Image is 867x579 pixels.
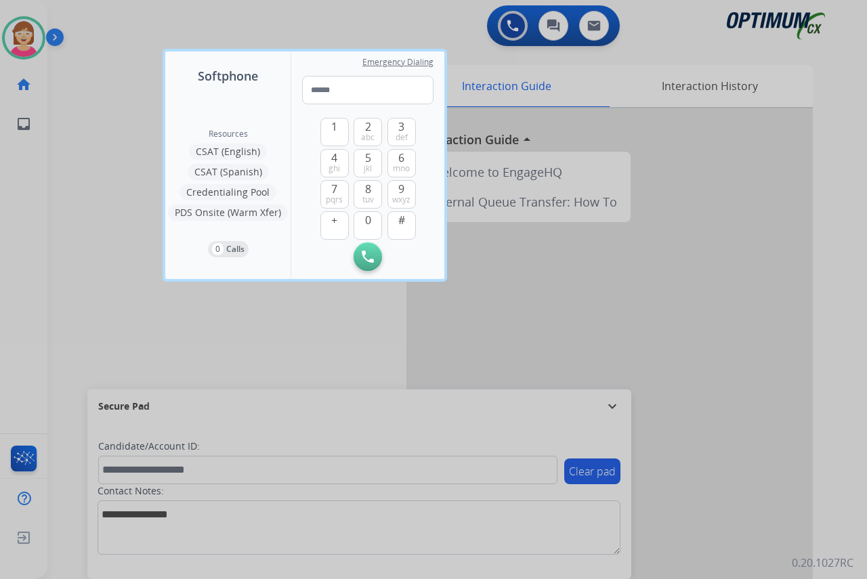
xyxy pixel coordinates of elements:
button: + [320,211,349,240]
button: 3def [387,118,416,146]
button: 1 [320,118,349,146]
span: Emergency Dialing [362,57,433,68]
p: 0.20.1027RC [792,555,853,571]
span: Resources [209,129,248,140]
span: ghi [329,163,340,174]
span: 0 [365,212,371,228]
button: 8tuv [354,180,382,209]
span: Softphone [198,66,258,85]
span: 7 [331,181,337,197]
span: 9 [398,181,404,197]
span: abc [361,132,375,143]
button: Credentialing Pool [179,184,276,200]
button: # [387,211,416,240]
button: 4ghi [320,149,349,177]
button: 7pqrs [320,180,349,209]
span: 1 [331,119,337,135]
button: 9wxyz [387,180,416,209]
span: 5 [365,150,371,166]
img: call-button [362,251,374,263]
p: 0 [212,243,224,255]
span: 4 [331,150,337,166]
button: 0 [354,211,382,240]
span: 3 [398,119,404,135]
span: + [331,212,337,228]
span: 6 [398,150,404,166]
span: tuv [362,194,374,205]
span: mno [393,163,410,174]
span: pqrs [326,194,343,205]
span: 8 [365,181,371,197]
span: jkl [364,163,372,174]
span: wxyz [392,194,410,205]
button: 5jkl [354,149,382,177]
button: 6mno [387,149,416,177]
button: PDS Onsite (Warm Xfer) [168,205,288,221]
span: 2 [365,119,371,135]
button: 2abc [354,118,382,146]
button: 0Calls [208,241,249,257]
span: # [398,212,405,228]
button: CSAT (Spanish) [188,164,269,180]
p: Calls [226,243,245,255]
span: def [396,132,408,143]
button: CSAT (English) [189,144,267,160]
